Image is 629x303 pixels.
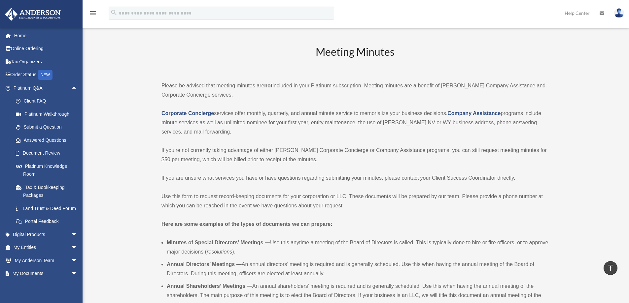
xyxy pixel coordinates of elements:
span: arrow_drop_down [71,254,84,267]
a: Platinum Knowledge Room [9,160,87,181]
p: Please be advised that meeting minutes are included in your Platinum subscription. Meeting minute... [161,81,548,100]
a: Platinum Q&Aarrow_drop_up [5,81,87,95]
div: NEW [38,70,52,80]
a: Client FAQ [9,95,87,108]
a: Platinum Walkthrough [9,107,87,121]
a: Portal Feedback [9,215,87,228]
a: Order StatusNEW [5,68,87,82]
p: If you are unsure what services you have or have questions regarding submitting your minutes, ple... [161,173,548,183]
a: Online Ordering [5,42,87,55]
a: Corporate Concierge [161,110,214,116]
i: search [110,9,118,16]
i: vertical_align_top [607,264,614,272]
p: Use this form to request record-keeping documents for your corporation or LLC. These documents wi... [161,192,548,210]
a: My Entitiesarrow_drop_down [5,241,87,254]
a: Submit a Question [9,121,87,134]
img: Anderson Advisors Platinum Portal [3,8,63,21]
h2: Meeting Minutes [161,45,548,72]
a: Digital Productsarrow_drop_down [5,228,87,241]
a: My Anderson Teamarrow_drop_down [5,254,87,267]
span: arrow_drop_up [71,81,84,95]
a: Box [9,280,87,293]
a: Document Review [9,147,87,160]
a: Home [5,29,87,42]
b: Annual Directors’ Meetings — [167,261,242,267]
p: If you’re not currently taking advantage of either [PERSON_NAME] Corporate Concierge or Company A... [161,146,548,164]
a: menu [89,12,97,17]
strong: Here are some examples of the types of documents we can prepare: [161,221,332,227]
a: vertical_align_top [604,261,617,275]
a: My Documentsarrow_drop_down [5,267,87,280]
li: Use this anytime a meeting of the Board of Directors is called. This is typically done to hire or... [167,238,548,257]
li: An annual directors’ meeting is required and is generally scheduled. Use this when having the ann... [167,260,548,278]
b: Annual Shareholders’ Meetings — [167,283,252,289]
em: resolutions [207,249,232,255]
b: Minutes of Special Directors’ Meetings — [167,240,270,245]
a: Company Assistance [447,110,501,116]
a: Answered Questions [9,134,87,147]
span: arrow_drop_down [71,267,84,281]
img: User Pic [614,8,624,18]
strong: not [264,83,272,88]
a: Tax Organizers [5,55,87,68]
span: arrow_drop_down [71,241,84,255]
span: arrow_drop_down [71,228,84,241]
i: menu [89,9,97,17]
p: services offer monthly, quarterly, and annual minute service to memorialize your business decisio... [161,109,548,136]
a: Tax & Bookkeeping Packages [9,181,87,202]
a: Land Trust & Deed Forum [9,202,87,215]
